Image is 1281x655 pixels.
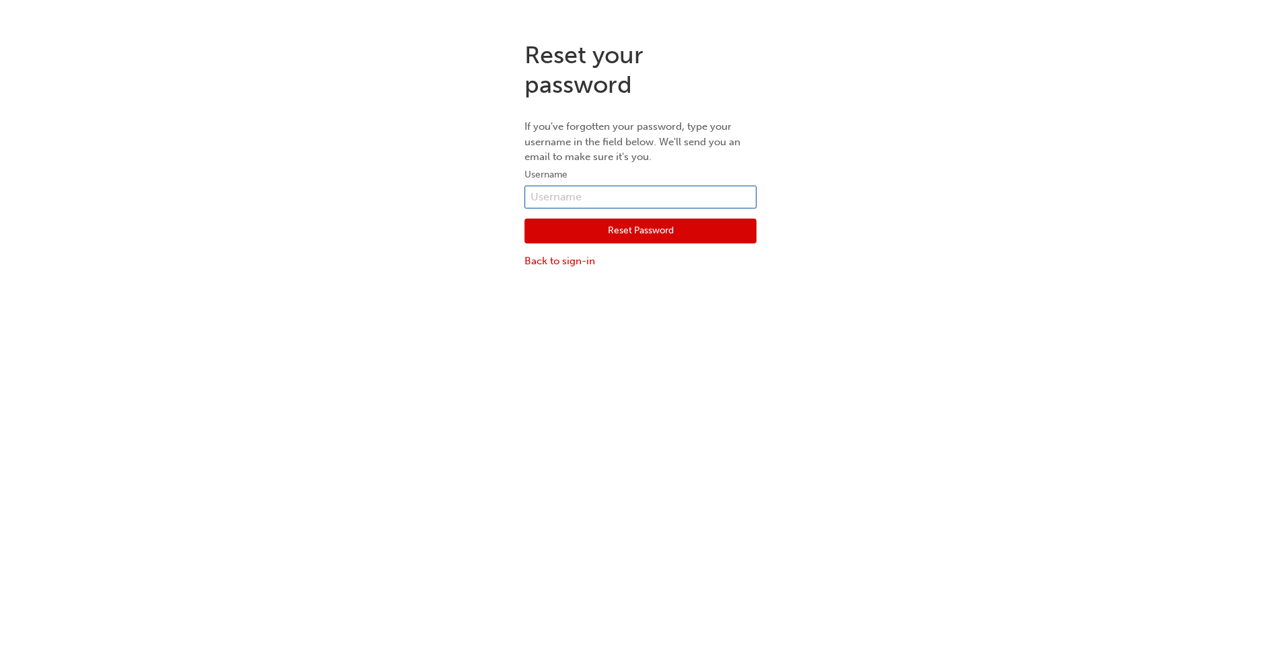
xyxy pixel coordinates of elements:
label: Username [525,167,756,183]
button: Reset Password [525,219,756,244]
a: Back to sign-in [525,254,756,269]
input: Username [525,186,756,208]
h1: Reset your password [525,40,756,99]
p: If you've forgotten your password, type your username in the field below. We'll send you an email... [525,119,756,165]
